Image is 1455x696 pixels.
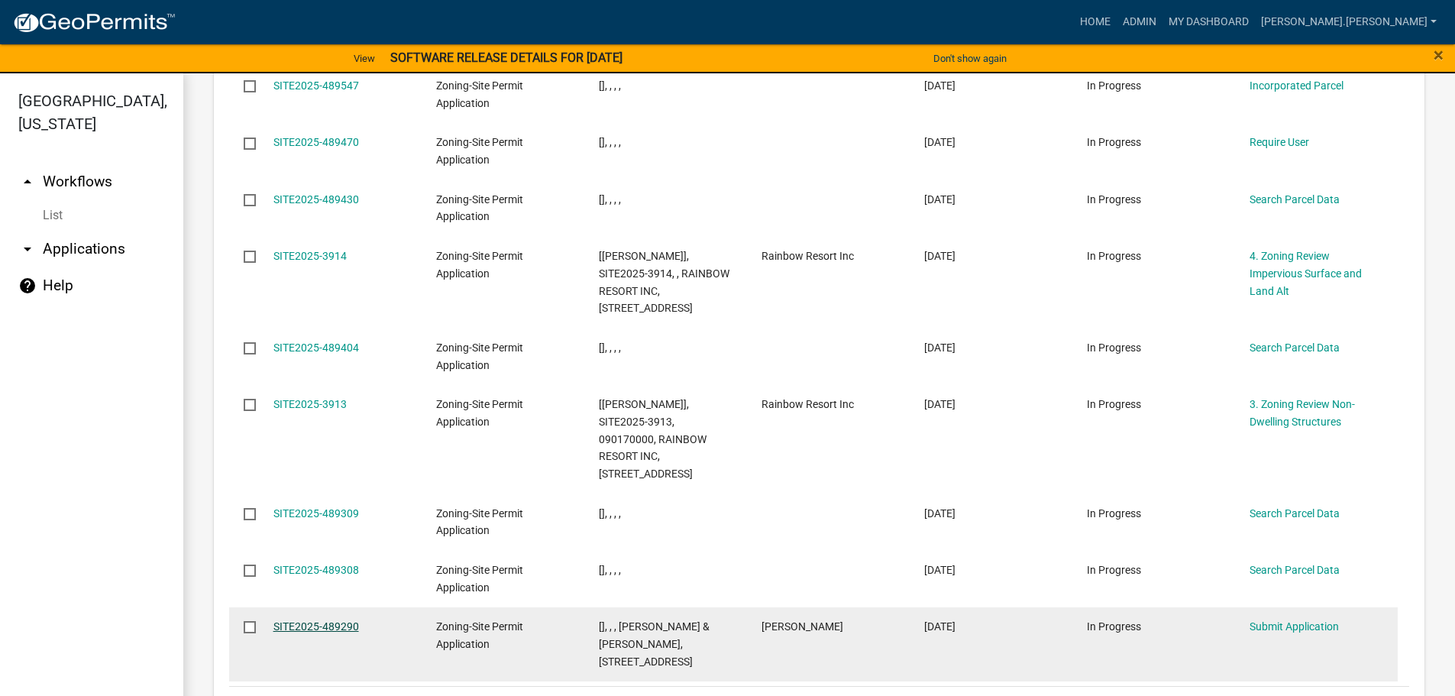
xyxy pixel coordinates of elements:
span: [], , , RANDY L & WENDY J JOHNSON, 22626 HIGHVIEW OAKS CIR [599,620,710,668]
span: In Progress [1087,507,1141,520]
span: × [1434,44,1444,66]
span: [], , , , [599,342,621,354]
a: SITE2025-489430 [273,193,359,206]
span: Zoning-Site Permit Application [436,342,523,371]
span: Rainbow Resort Inc [761,398,854,410]
span: Garnet Johnson [761,620,843,633]
a: SITE2025-3913 [273,398,347,410]
a: Search Parcel Data [1250,342,1340,354]
span: Zoning-Site Permit Application [436,193,523,223]
a: SITE2025-489290 [273,620,359,633]
span: Rainbow Resort Inc [761,250,854,262]
button: Don't show again [927,46,1013,71]
span: [Wayne Leitheiser], SITE2025-3913, 090170000, RAINBOW RESORT INC, 36571 Co Hwy 35 [599,398,706,480]
a: Require User [1250,136,1309,148]
span: In Progress [1087,398,1141,410]
i: arrow_drop_down [18,240,37,258]
a: Admin [1117,8,1162,37]
a: SITE2025-3914 [273,250,347,262]
span: In Progress [1087,136,1141,148]
a: 4. Zoning Review Impervious Surface and Land Alt [1250,250,1362,297]
span: In Progress [1087,250,1141,262]
span: [], , , , [599,79,621,92]
span: Zoning-Site Permit Application [436,507,523,537]
a: Home [1074,8,1117,37]
span: 10/07/2025 [924,79,955,92]
a: 3. Zoning Review Non-Dwelling Structures [1250,398,1355,428]
span: [], , , , [599,564,621,576]
span: In Progress [1087,79,1141,92]
span: 10/07/2025 [924,136,955,148]
a: Search Parcel Data [1250,193,1340,206]
strong: SOFTWARE RELEASE DETAILS FOR [DATE] [390,50,622,65]
a: Search Parcel Data [1250,507,1340,520]
a: SITE2025-489470 [273,136,359,148]
span: [Wayne Leitheiser], SITE2025-3914, , RAINBOW RESORT INC, 36571 CO HWY 35 [599,250,729,314]
a: Submit Application [1250,620,1339,633]
a: SITE2025-489308 [273,564,359,576]
span: Zoning-Site Permit Application [436,136,523,166]
span: 10/07/2025 [924,193,955,206]
span: 10/07/2025 [924,620,955,633]
span: [], , , , [599,193,621,206]
button: Close [1434,46,1444,64]
i: arrow_drop_up [18,173,37,191]
a: SITE2025-489547 [273,79,359,92]
a: [PERSON_NAME].[PERSON_NAME] [1255,8,1443,37]
a: My Dashboard [1162,8,1255,37]
span: In Progress [1087,193,1141,206]
span: In Progress [1087,564,1141,576]
span: Zoning-Site Permit Application [436,79,523,109]
span: In Progress [1087,342,1141,354]
span: 10/07/2025 [924,342,955,354]
a: SITE2025-489309 [273,507,359,520]
span: [], , , , [599,136,621,148]
a: View [348,46,381,71]
span: Zoning-Site Permit Application [436,250,523,280]
span: Zoning-Site Permit Application [436,620,523,650]
span: 10/07/2025 [924,250,955,262]
a: Incorporated Parcel [1250,79,1343,92]
a: SITE2025-489404 [273,342,359,354]
span: 10/07/2025 [924,507,955,520]
span: Zoning-Site Permit Application [436,398,523,428]
a: Search Parcel Data [1250,564,1340,576]
span: Zoning-Site Permit Application [436,564,523,594]
span: 10/07/2025 [924,398,955,410]
span: [], , , , [599,507,621,520]
i: help [18,277,37,295]
span: In Progress [1087,620,1141,633]
span: 10/07/2025 [924,564,955,576]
